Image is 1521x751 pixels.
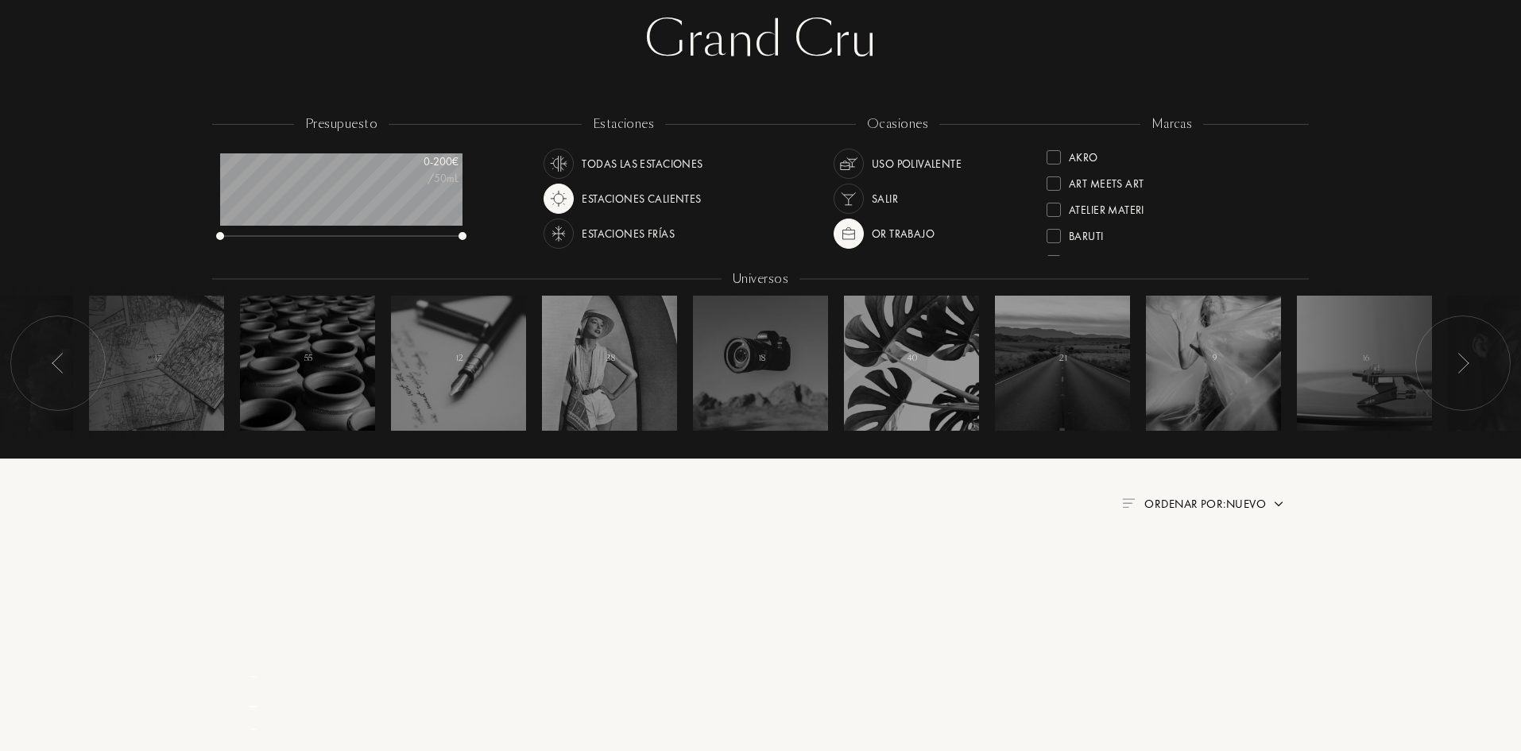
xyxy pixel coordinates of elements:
[1069,249,1148,270] div: Binet-Papillon
[304,353,312,364] span: 55
[1059,353,1067,364] span: 21
[582,115,666,134] div: estaciones
[872,149,962,179] div: Uso polivalente
[219,683,288,714] div: _
[838,188,860,210] img: usage_occasion_party_white.svg
[1213,353,1217,364] span: 9
[379,170,459,187] div: /50mL
[52,353,64,374] img: arr_left.svg
[582,149,702,179] div: Todas las estaciones
[722,270,799,288] div: Universos
[224,8,1297,72] div: Grand Cru
[1069,144,1098,165] div: Akro
[1069,170,1144,192] div: Art Meets Art
[856,115,939,134] div: ocasiones
[219,716,288,733] div: _
[838,223,860,245] img: usage_occasion_work.svg
[1457,353,1469,374] img: arr_left.svg
[1144,496,1266,512] span: Ordenar por: Nuevo
[908,353,917,364] span: 40
[455,353,463,364] span: 12
[582,219,675,249] div: Estaciones frías
[1122,498,1135,508] img: filter_by.png
[758,353,765,364] span: 18
[1069,223,1104,244] div: Baruti
[548,223,570,245] img: usage_season_cold_white.svg
[222,559,284,621] img: pf_empty.png
[294,115,389,134] div: presupuesto
[1140,115,1204,134] div: marcas
[219,664,288,680] div: _
[1272,497,1285,510] img: arrow.png
[872,184,898,214] div: Salir
[872,219,935,249] div: or trabajo
[548,188,570,210] img: usage_season_hot.svg
[379,153,459,170] div: 0 - 200 €
[838,153,860,175] img: usage_occasion_all_white.svg
[582,184,701,214] div: Estaciones calientes
[548,153,570,175] img: usage_season_average_white.svg
[1069,196,1144,218] div: Atelier Materi
[606,353,615,364] span: 38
